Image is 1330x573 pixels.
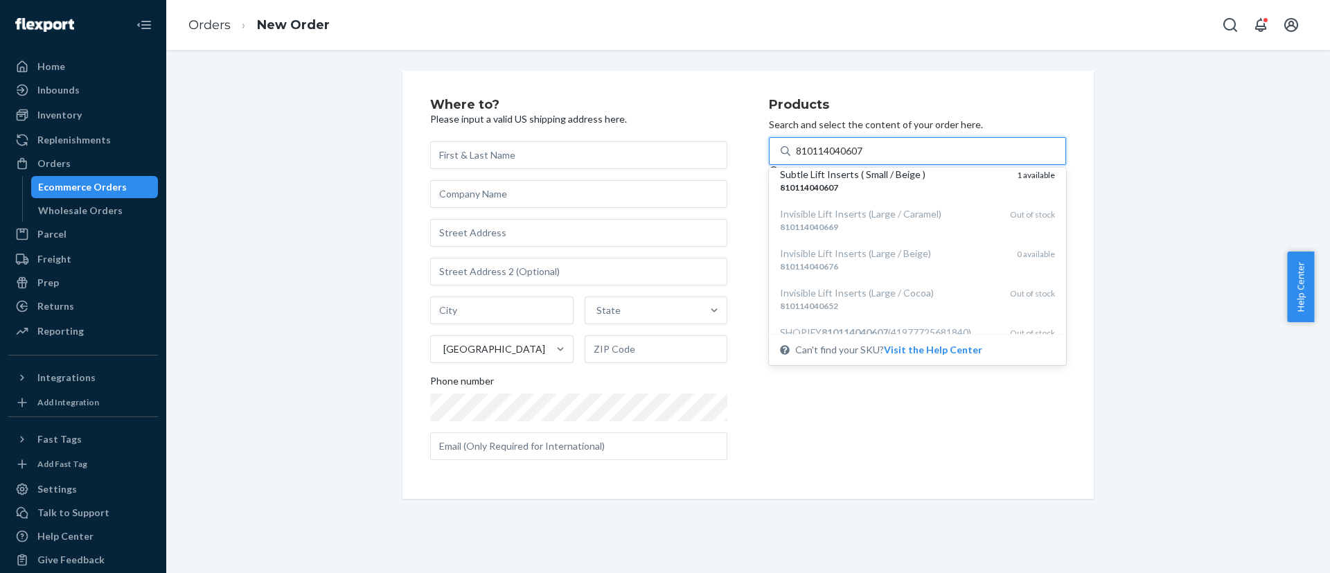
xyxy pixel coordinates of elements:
a: Orders [8,152,158,175]
ol: breadcrumbs [177,5,341,46]
div: Returns [37,299,74,313]
button: Close Navigation [130,11,158,39]
div: Home [37,60,65,73]
span: 0 available [1017,249,1055,259]
input: Street Address 2 (Optional) [430,258,727,285]
a: Settings [8,478,158,500]
a: Parcel [8,223,158,245]
em: 810114040676 [780,261,838,272]
div: Ecommerce Orders [38,180,127,194]
a: Help Center [8,525,158,547]
em: 810114040652 [780,301,838,311]
button: Open account menu [1277,11,1305,39]
p: Search and select the content of your order here. [769,118,1066,132]
div: Reporting [37,324,84,338]
a: Ecommerce Orders [31,176,159,198]
button: Fast Tags [8,428,158,450]
div: Inbounds [37,83,80,97]
a: Add Fast Tag [8,456,158,473]
button: Give Feedback [8,549,158,571]
input: ZIP Code [585,335,728,363]
div: SHOPIFY (41977725681840), previously Subtle Lift Inserts ( Small / Beige ) [780,326,999,353]
em: 810114040607 [822,326,888,338]
img: Flexport logo [15,18,74,32]
input: Street Address [430,219,727,247]
a: New Order [257,17,330,33]
input: [GEOGRAPHIC_DATA] [442,342,443,356]
div: Invisible Lift Inserts (Large / Beige) [780,247,1006,261]
div: State [596,303,621,317]
a: Freight [8,248,158,270]
div: Wholesale Orders [38,204,123,218]
a: Replenishments [8,129,158,151]
span: 1 available [1017,170,1055,180]
button: Open notifications [1247,11,1275,39]
a: Reporting [8,320,158,342]
div: Invisible Lift Inserts (Large / Cocoa) [780,286,999,300]
a: Inbounds [8,79,158,101]
span: Phone number [430,374,494,394]
div: Add Integration [37,396,99,408]
div: Add Fast Tag [37,458,87,470]
button: MEGA Body Tape (Bronze)81011404063810 availableInvisible Lift Inserts (Large / Sand)8101140406836... [884,343,982,357]
button: Open Search Box [1216,11,1244,39]
div: Subtle Lift Inserts ( Small / Beige ) [780,168,1006,182]
input: Email (Only Required for International) [430,432,727,460]
em: 810114040669 [780,222,838,232]
div: Talk to Support [37,506,109,520]
input: MEGA Body Tape (Bronze)81011404063810 availableInvisible Lift Inserts (Large / Sand)8101140406836... [796,144,864,158]
em: 810114040607 [780,182,838,193]
a: Home [8,55,158,78]
div: Prep [37,276,59,290]
a: Talk to Support [8,502,158,524]
div: Give Feedback [37,553,105,567]
div: Orders [37,157,71,170]
h2: Where to? [430,98,727,112]
button: Help Center [1287,252,1314,322]
div: [GEOGRAPHIC_DATA] [443,342,545,356]
div: Invisible Lift Inserts (Large / Caramel) [780,207,999,221]
div: Help Center [37,529,94,543]
span: Out of stock [1010,328,1055,338]
div: Inventory [37,108,82,122]
span: Out of stock [1010,288,1055,299]
a: Returns [8,295,158,317]
div: Integrations [37,371,96,385]
input: Company Name [430,180,727,208]
div: Parcel [37,227,66,241]
a: Wholesale Orders [31,200,159,222]
a: Add Integration [8,394,158,411]
div: Inbound each SKU in 5 or more boxes to maximize your Fast Tag coverage [769,165,1066,238]
div: Freight [37,252,71,266]
a: Orders [188,17,231,33]
div: Settings [37,482,77,496]
button: Integrations [8,367,158,389]
span: Out of stock [1010,209,1055,220]
span: Can't find your SKU? [795,343,982,357]
input: City [430,297,574,324]
div: Fast Tags [37,432,82,446]
input: First & Last Name [430,141,727,169]
p: Please input a valid US shipping address here. [430,112,727,126]
a: Inventory [8,104,158,126]
a: Prep [8,272,158,294]
div: Replenishments [37,133,111,147]
h2: Products [769,98,1066,112]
